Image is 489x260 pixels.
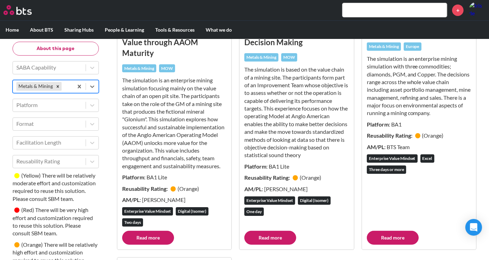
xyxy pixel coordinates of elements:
[122,185,169,192] strong: Reusability Rating:
[420,154,434,163] div: Excel
[21,172,41,179] small: ( Yellow )
[159,64,175,73] div: MOW
[244,163,266,170] strong: Platform
[367,42,401,51] div: Metals & Mining
[16,82,54,91] div: Metals & Mining
[244,53,278,62] div: Metals & Mining
[24,21,59,39] label: About BTS
[3,5,45,15] a: Go home
[99,21,150,39] label: People & Learning
[59,21,99,39] label: Sharing Hubs
[122,26,227,59] h3: Anglo American: Unlocking Value through AAOM Maturity
[122,207,173,216] div: Enterprise Value Mindset
[13,207,93,237] small: There will be very high effort and customization required to reuse this solution. Please consult ...
[54,82,62,91] div: Remove Metals & Mining
[244,174,291,181] strong: Reusability Rating:
[469,2,486,18] a: Profile
[367,121,389,128] strong: Platform
[21,241,43,248] small: ( Orange )
[422,132,444,139] small: ( Orange )
[452,5,464,16] a: +
[469,2,486,18] img: Iris de Villiers
[367,231,419,245] a: Read more
[367,55,471,117] p: The simulation is an enterprise mining simulation with three commodities; diamonds, PGM, and Copp...
[122,218,143,227] div: Two days
[200,21,237,39] label: What we do
[244,208,264,216] div: One day
[176,207,208,216] div: Digital (Isomer)
[3,5,32,15] img: BTS Logo
[367,154,418,163] div: Enterprise Value Mindset
[367,132,413,139] strong: Reusability Rating:
[122,174,144,180] strong: Platform
[122,196,227,204] p: : [PERSON_NAME]
[122,196,140,203] strong: AM/PL
[244,66,349,159] p: The simulation is based on the value chain of a mining site. The participants form part of an Imp...
[300,174,321,181] small: ( Orange )
[244,185,349,193] p: : [PERSON_NAME]
[298,196,331,205] div: Digital (Isomer)
[122,173,227,181] p: : BA1 Lite
[367,144,384,150] strong: AM/PL
[367,121,471,128] p: : BA1
[367,143,471,151] p: : BTS Team
[404,42,421,51] div: Europe
[122,231,174,245] a: Read more
[367,165,406,174] div: Three days or more
[13,172,96,202] small: There will be relatively moderate effort and customization required to reuse this solution. Pleas...
[244,196,295,205] div: Enterprise Value Mindset
[150,21,200,39] label: Tools & Resources
[178,185,199,192] small: ( Orange )
[465,219,482,236] div: Open Intercom Messenger
[281,53,297,62] div: MOW
[244,163,349,170] p: : BA1 Lite
[13,42,99,56] button: About this page
[122,76,227,170] p: The simulation is an enterprise mining simulation focusing mainly on the value chain of an open p...
[21,207,34,213] small: ( Red )
[244,186,262,192] strong: AM/PL
[244,231,296,245] a: Read more
[122,64,156,73] div: Metals & Mining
